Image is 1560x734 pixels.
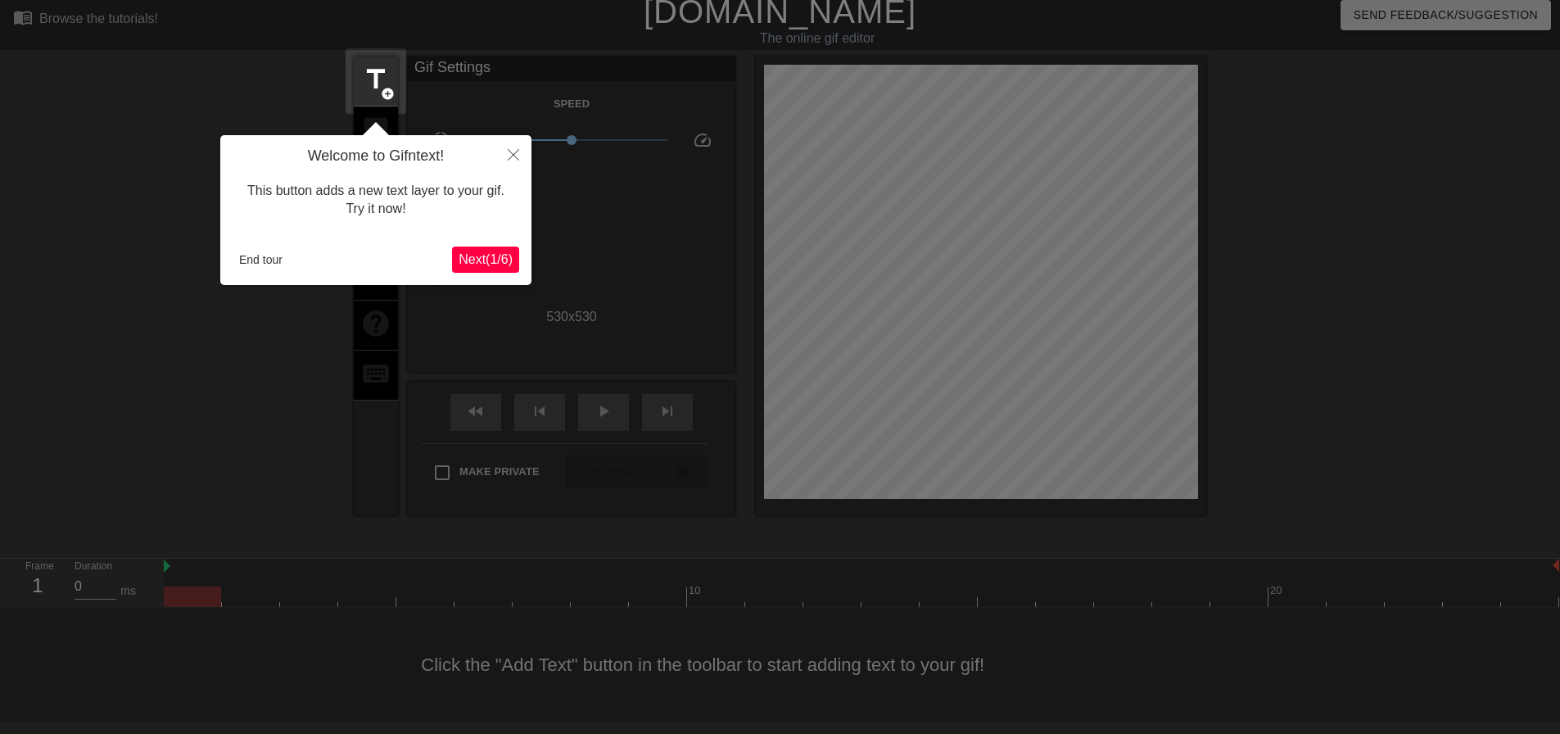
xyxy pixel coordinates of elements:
[452,247,519,273] button: Next
[459,252,513,266] span: Next ( 1 / 6 )
[233,247,289,272] button: End tour
[495,135,531,173] button: Close
[233,165,519,235] div: This button adds a new text layer to your gif. Try it now!
[233,147,519,165] h4: Welcome to Gifntext!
